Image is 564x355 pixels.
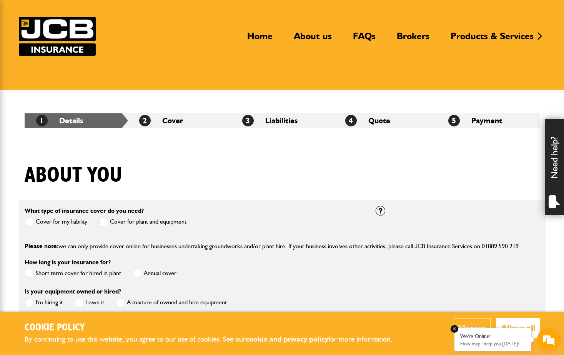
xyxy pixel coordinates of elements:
[241,30,278,48] a: Home
[445,30,539,48] a: Products & Services
[460,341,526,347] p: How may I help you today?
[345,115,357,126] span: 4
[25,322,405,334] h2: Cookie Policy
[437,113,540,128] li: Payment
[545,119,564,215] div: Need help?
[25,269,121,278] label: Short term cover for hired in plant
[25,333,405,345] p: By continuing to use this website, you agree to our use of cookies. See our for more information.
[25,113,128,128] li: Details
[25,217,87,227] label: Cover for my liability
[231,113,334,128] li: Liabilities
[128,113,231,128] li: Cover
[454,318,491,338] button: Manage
[25,208,144,214] label: What type of insurance cover do you need?
[19,17,96,56] a: JCB Insurance Services
[19,17,96,56] img: JCB Insurance Services logo
[25,241,540,251] p: we can only provide cover online for businesses undertaking groundworks and/or plant hire. If you...
[116,298,227,307] label: A mixture of owned and hire equipment
[460,333,526,340] div: We're Online!
[133,269,176,278] label: Annual cover
[139,115,151,126] span: 2
[347,30,381,48] a: FAQs
[25,289,121,295] label: Is your equipment owned or hired?
[25,242,58,250] span: Please note:
[391,30,435,48] a: Brokers
[496,318,540,338] button: Allow all
[25,259,111,265] label: How long is your insurance for?
[99,217,186,227] label: Cover for plant and equipment
[288,30,338,48] a: About us
[74,298,104,307] label: I own it
[36,115,48,126] span: 1
[246,335,328,343] a: cookie and privacy policy
[334,113,437,128] li: Quote
[25,163,122,188] h1: About you
[25,298,63,307] label: I'm hiring it
[242,115,254,126] span: 3
[448,115,460,126] span: 5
